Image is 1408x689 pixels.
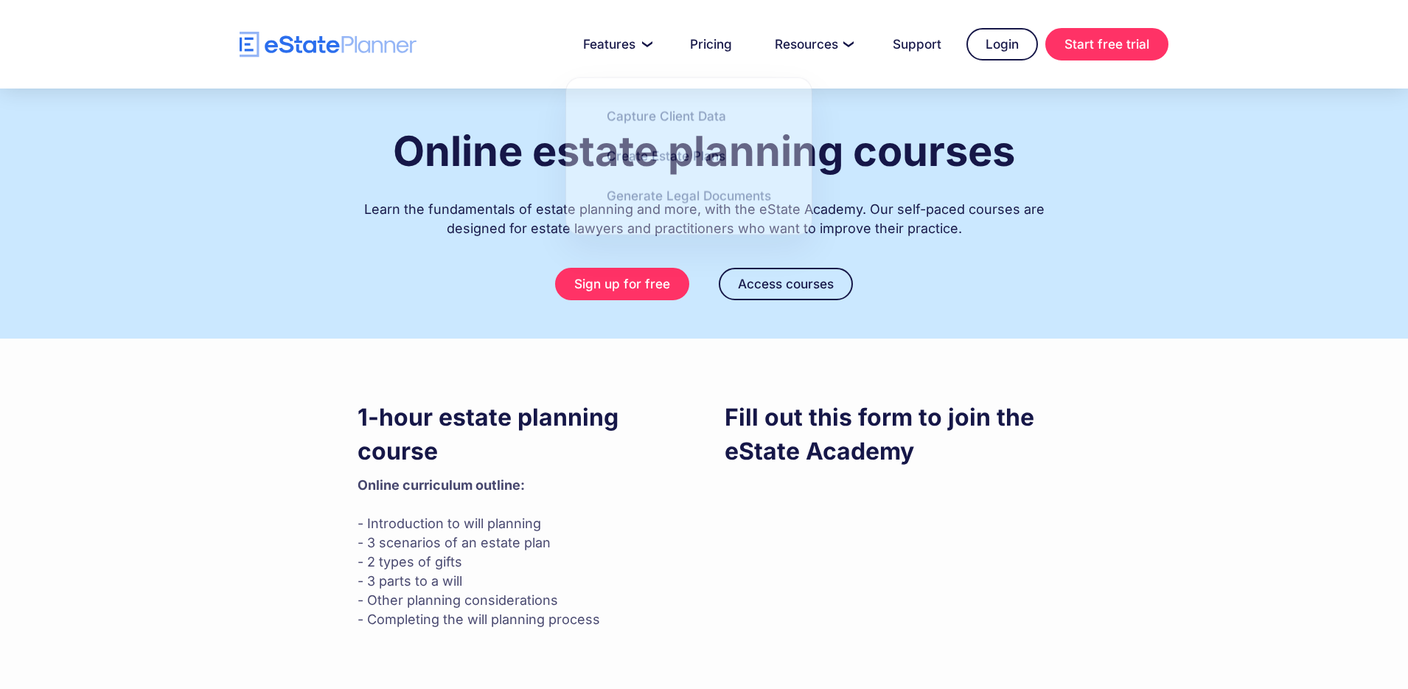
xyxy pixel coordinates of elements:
[725,401,1050,468] h3: Fill out this form to join the eState Academy
[565,30,665,59] a: Features
[719,268,853,300] a: Access courses
[607,108,726,125] div: Capture Client Data
[358,477,525,493] strong: Online curriculum outline: ‍
[607,148,725,165] div: Create Estate Plans
[240,32,417,58] a: home
[358,476,683,629] p: - Introduction to will planning - 3 scenarios of an estate plan - 2 types of gifts - 3 parts to a...
[588,180,790,212] a: Generate Legal Documents
[757,30,868,59] a: Resources
[1045,28,1168,60] a: Start free trial
[966,28,1038,60] a: Login
[358,185,1050,238] div: Learn the fundamentals of estate planning and more, with the eState Academy. Our self-paced cours...
[588,100,745,133] a: Capture Client Data
[393,128,1015,174] h1: Online estate planning courses
[588,140,744,173] a: Create Estate Plans
[672,30,750,59] a: Pricing
[875,30,959,59] a: Support
[358,401,683,468] h3: 1-hour estate planning course
[607,187,771,205] div: Generate Legal Documents
[555,268,689,300] a: Sign up for free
